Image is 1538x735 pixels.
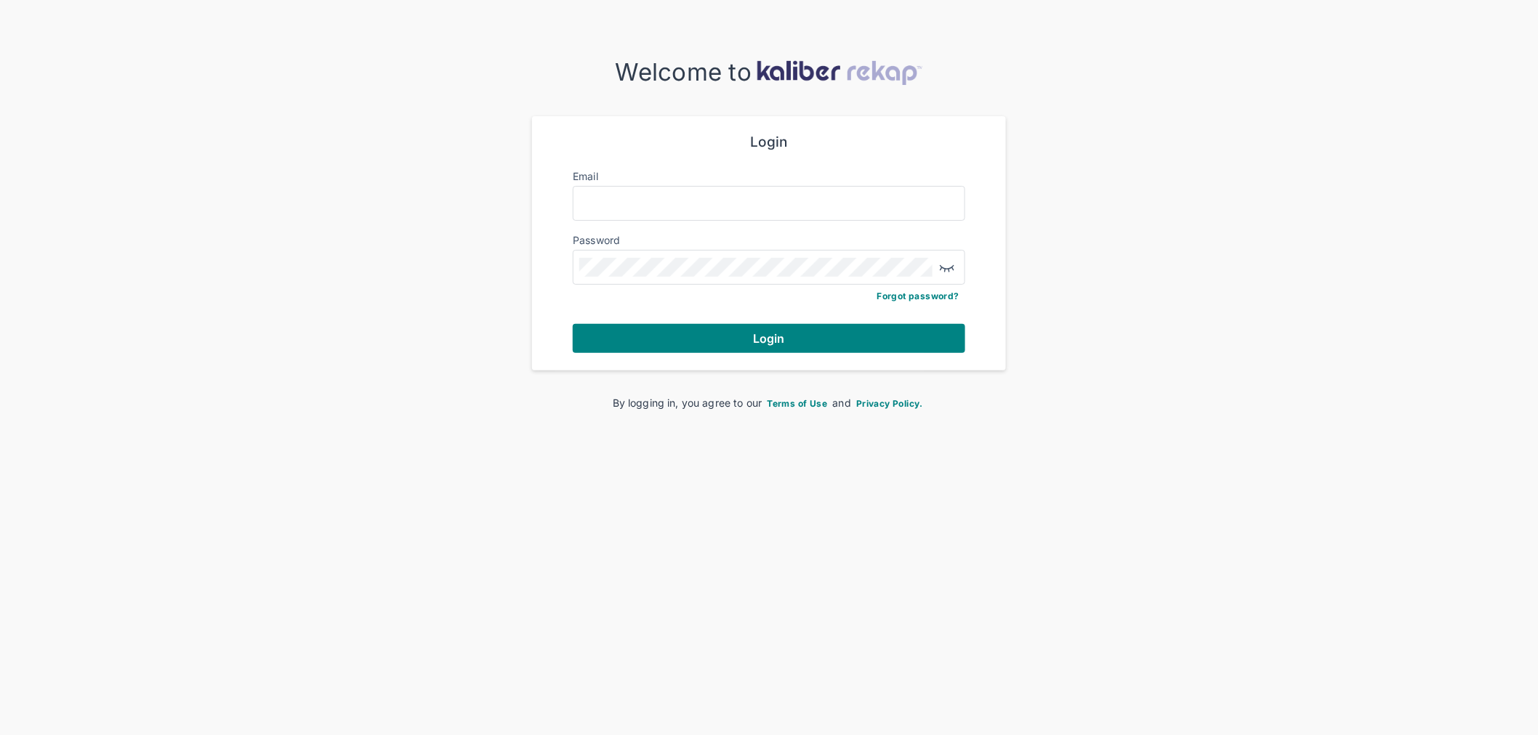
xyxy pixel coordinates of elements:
label: Email [573,170,598,182]
span: Login [753,331,785,346]
a: Forgot password? [877,291,959,301]
span: Terms of Use [768,398,828,409]
button: Login [573,324,965,353]
div: Login [573,134,965,151]
span: Privacy Policy. [856,398,923,409]
a: Privacy Policy. [854,397,925,409]
img: kaliber-logo [757,60,922,85]
div: By logging in, you agree to our and [555,395,983,410]
label: Password [573,234,621,246]
img: eye-closed.fa43b6e4.svg [938,259,956,276]
a: Terms of Use [765,397,830,409]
